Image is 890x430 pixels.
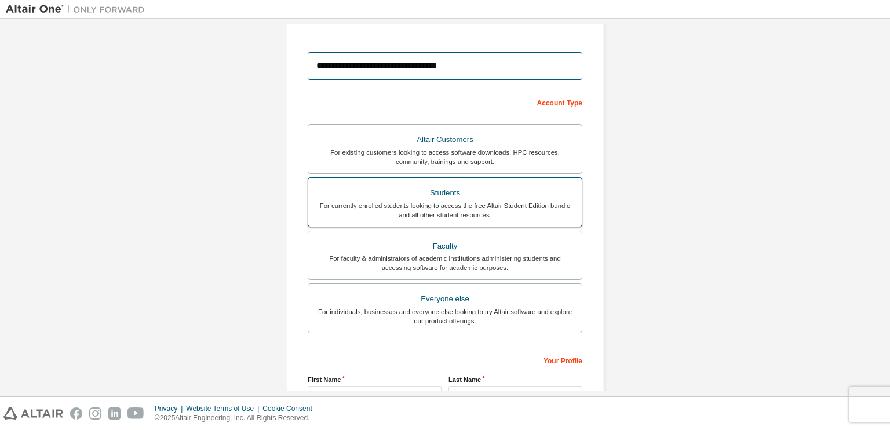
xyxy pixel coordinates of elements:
div: Faculty [315,238,575,254]
div: For existing customers looking to access software downloads, HPC resources, community, trainings ... [315,148,575,166]
div: For currently enrolled students looking to access the free Altair Student Edition bundle and all ... [315,201,575,220]
div: Website Terms of Use [186,404,262,413]
img: youtube.svg [127,407,144,420]
label: Last Name [448,375,582,384]
img: Altair One [6,3,151,15]
div: Students [315,185,575,201]
div: Everyone else [315,291,575,307]
div: Your Profile [308,351,582,369]
img: facebook.svg [70,407,82,420]
img: linkedin.svg [108,407,121,420]
div: Privacy [155,404,186,413]
div: Altair Customers [315,132,575,148]
img: altair_logo.svg [3,407,63,420]
div: Account Type [308,93,582,111]
div: For individuals, businesses and everyone else looking to try Altair software and explore our prod... [315,307,575,326]
div: Cookie Consent [262,404,319,413]
div: For faculty & administrators of academic institutions administering students and accessing softwa... [315,254,575,272]
p: © 2025 Altair Engineering, Inc. All Rights Reserved. [155,413,319,423]
label: First Name [308,375,442,384]
img: instagram.svg [89,407,101,420]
